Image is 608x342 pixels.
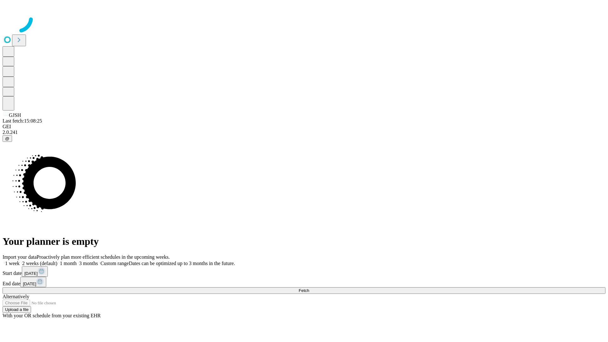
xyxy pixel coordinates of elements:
[3,236,605,247] h1: Your planner is empty
[9,112,21,118] span: GJSH
[3,294,29,299] span: Alternatively
[5,261,20,266] span: 1 week
[100,261,129,266] span: Custom range
[3,306,31,313] button: Upload a file
[3,313,101,318] span: With your OR schedule from your existing EHR
[3,124,605,130] div: GEI
[22,261,57,266] span: 2 weeks (default)
[129,261,235,266] span: Dates can be optimized up to 3 months in the future.
[3,266,605,277] div: Start date
[3,254,37,260] span: Import your data
[3,277,605,287] div: End date
[23,282,36,286] span: [DATE]
[5,136,9,141] span: @
[22,266,48,277] button: [DATE]
[3,118,42,123] span: Last fetch: 15:08:25
[37,254,170,260] span: Proactively plan more efficient schedules in the upcoming weeks.
[20,277,46,287] button: [DATE]
[24,271,38,276] span: [DATE]
[79,261,98,266] span: 3 months
[3,130,605,135] div: 2.0.241
[3,135,12,142] button: @
[299,288,309,293] span: Fetch
[3,287,605,294] button: Fetch
[60,261,77,266] span: 1 month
